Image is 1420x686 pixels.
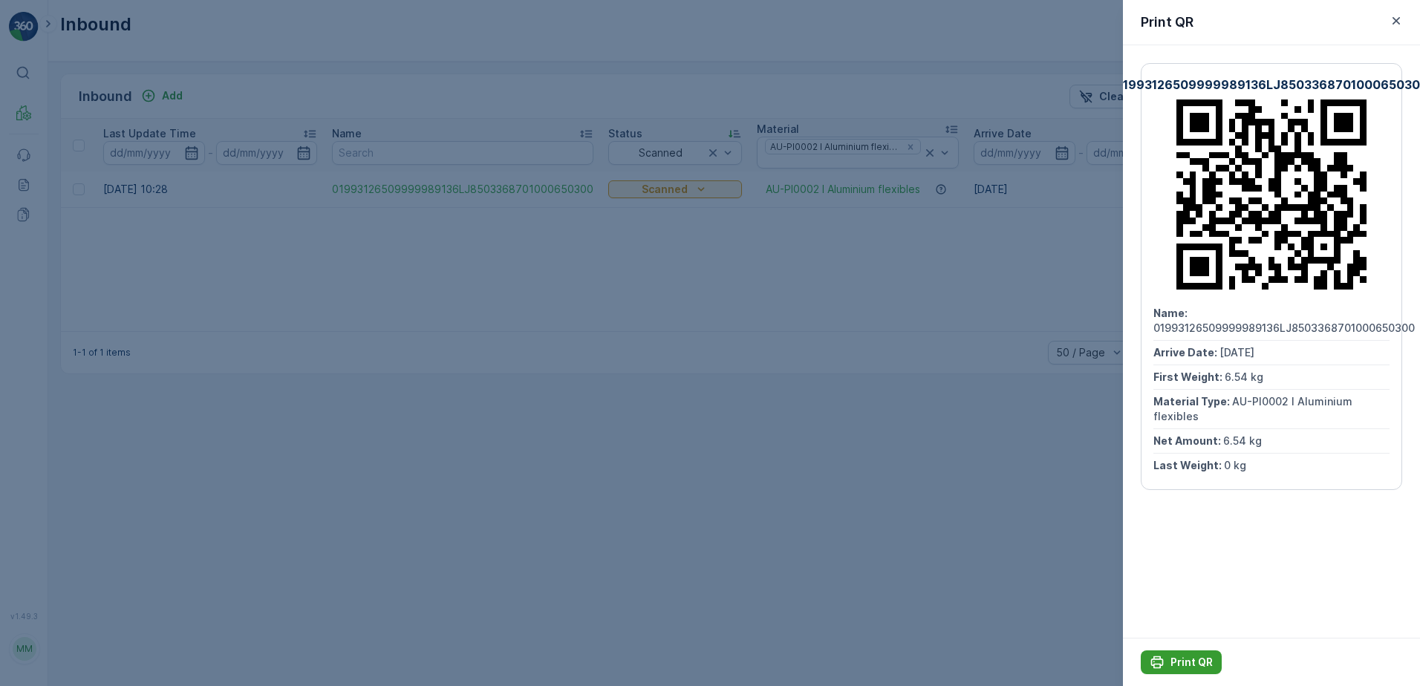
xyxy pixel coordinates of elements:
span: Arrive Date : [13,268,79,281]
span: Last Weight : [1153,459,1224,471]
span: 6.44 kg [82,342,123,354]
span: Arrive Date : [1153,346,1219,359]
span: Name : [13,244,49,256]
span: AU-PI0002 I Aluminium flexibles [1153,395,1352,422]
span: 6.54 kg [1225,370,1263,383]
span: Name : [1153,307,1188,319]
span: 01993126509999989136LJ8502241601000650300F [49,244,315,256]
span: Net Amount : [1153,434,1223,447]
span: 01993126509999989136LJ8503368701000650300 [1153,321,1415,334]
span: 6.54 kg [1223,434,1262,447]
span: Last Weight : [13,366,83,379]
span: First Weight : [1153,370,1225,383]
span: 0 kg [1224,459,1246,471]
span: Material Type : [1153,395,1232,408]
span: AU-PI0002 I Aluminium flexibles [91,317,260,330]
span: Material Type : [13,317,91,330]
span: [DATE] [79,268,114,281]
span: 0 kg [83,366,105,379]
p: Print QR [1170,655,1213,670]
span: Net Amount : [13,342,82,354]
button: Print QR [1141,650,1222,674]
span: [DATE] [1219,346,1254,359]
span: First Weight : [13,293,84,305]
p: 01993126509999989136LJ8502241601000650300F [550,13,867,30]
span: 6.44 kg [84,293,124,305]
p: Print QR [1141,12,1193,33]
